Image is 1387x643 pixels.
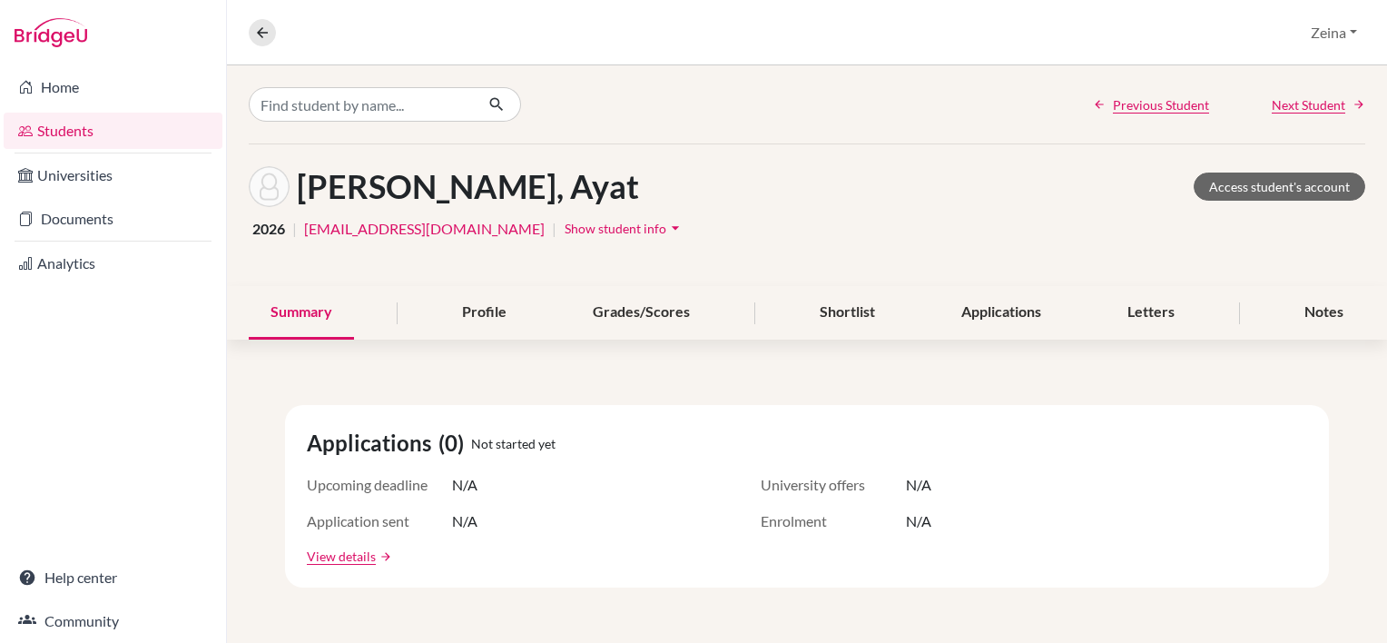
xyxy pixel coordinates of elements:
[307,510,452,532] span: Application sent
[571,286,712,340] div: Grades/Scores
[564,214,685,242] button: Show student infoarrow_drop_down
[4,559,222,596] a: Help center
[438,427,471,460] span: (0)
[4,245,222,282] a: Analytics
[471,434,556,453] span: Not started yet
[1106,286,1196,340] div: Letters
[761,474,906,496] span: University offers
[307,474,452,496] span: Upcoming deadline
[666,219,684,237] i: arrow_drop_down
[4,201,222,237] a: Documents
[1272,95,1365,114] a: Next Student
[292,218,297,240] span: |
[249,286,354,340] div: Summary
[304,218,545,240] a: [EMAIL_ADDRESS][DOMAIN_NAME]
[252,218,285,240] span: 2026
[906,474,931,496] span: N/A
[297,167,639,206] h1: [PERSON_NAME], Ayat
[4,157,222,193] a: Universities
[761,510,906,532] span: Enrolment
[939,286,1063,340] div: Applications
[1113,95,1209,114] span: Previous Student
[552,218,556,240] span: |
[307,427,438,460] span: Applications
[1283,286,1365,340] div: Notes
[1272,95,1345,114] span: Next Student
[798,286,897,340] div: Shortlist
[1303,15,1365,50] button: Zeina
[1194,173,1365,201] a: Access student's account
[249,166,290,207] img: Ayat Al Dawoodi's avatar
[4,113,222,149] a: Students
[440,286,528,340] div: Profile
[249,87,474,122] input: Find student by name...
[452,474,477,496] span: N/A
[376,550,392,563] a: arrow_forward
[1093,95,1209,114] a: Previous Student
[906,510,931,532] span: N/A
[4,69,222,105] a: Home
[307,547,376,566] a: View details
[15,18,87,47] img: Bridge-U
[565,221,666,236] span: Show student info
[452,510,477,532] span: N/A
[4,603,222,639] a: Community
